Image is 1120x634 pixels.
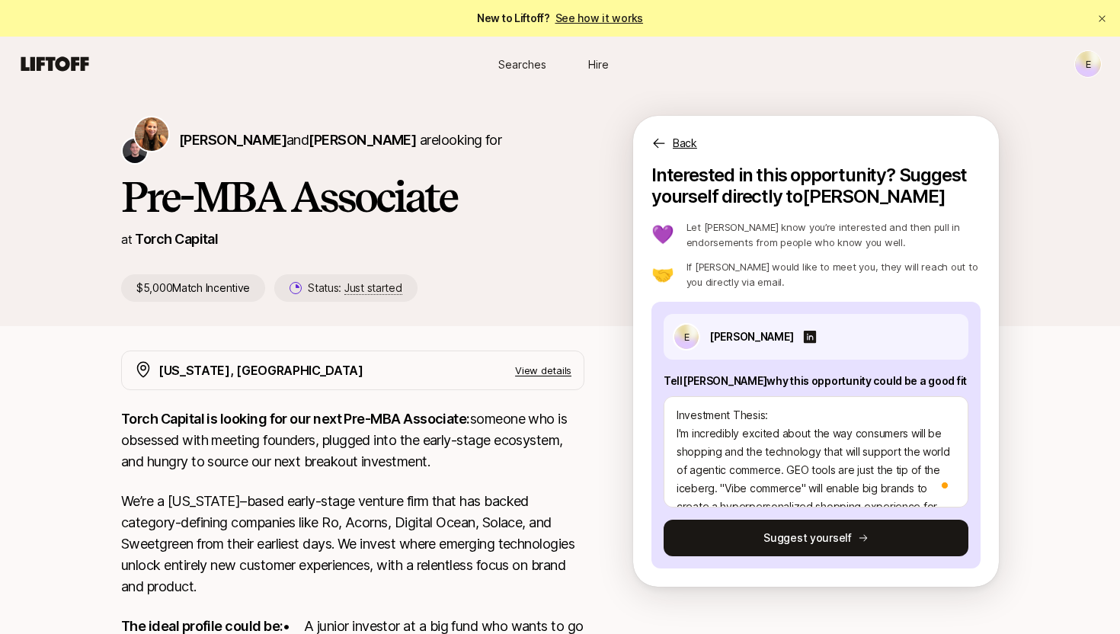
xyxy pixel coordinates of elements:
p: 💜 [651,226,674,244]
p: someone who is obsessed with meeting founders, plugged into the early-stage ecosystem, and hungry... [121,408,584,472]
span: New to Liftoff? [477,9,643,27]
p: 🤝 [651,265,674,283]
span: Searches [498,56,546,72]
p: Tell [PERSON_NAME] why this opportunity could be a good fit [664,372,968,390]
p: $5,000 Match Incentive [121,274,265,302]
p: E [684,328,690,346]
p: at [121,229,132,249]
p: [US_STATE], [GEOGRAPHIC_DATA] [158,360,363,380]
img: Katie Reiner [135,117,168,151]
img: Christopher Harper [123,139,147,163]
a: Searches [484,50,560,78]
p: Let [PERSON_NAME] know you’re interested and then pull in endorsements from people who know you w... [686,219,981,250]
button: Suggest yourself [664,520,968,556]
p: [PERSON_NAME] [709,328,793,346]
p: View details [515,363,571,378]
p: Back [673,134,697,152]
p: If [PERSON_NAME] would like to meet you, they will reach out to you directly via email. [686,259,981,290]
button: E [1074,50,1102,78]
strong: Torch Capital is looking for our next Pre-MBA Associate: [121,411,470,427]
p: E [1086,55,1091,73]
p: Interested in this opportunity? Suggest yourself directly to [PERSON_NAME] [651,165,981,207]
span: Hire [588,56,609,72]
a: Hire [560,50,636,78]
p: We’re a [US_STATE]–based early-stage venture firm that has backed category-defining companies lik... [121,491,584,597]
p: Status: [308,279,402,297]
span: Just started [344,281,402,295]
strong: The ideal profile could be: [121,618,283,634]
a: Torch Capital [135,231,218,247]
span: [PERSON_NAME] [309,132,416,148]
p: are looking for [179,130,501,151]
span: [PERSON_NAME] [179,132,286,148]
a: See how it works [555,11,644,24]
span: and [286,132,416,148]
textarea: To enrich screen reader interactions, please activate Accessibility in Grammarly extension settings [664,396,968,508]
h1: Pre-MBA Associate [121,174,584,219]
